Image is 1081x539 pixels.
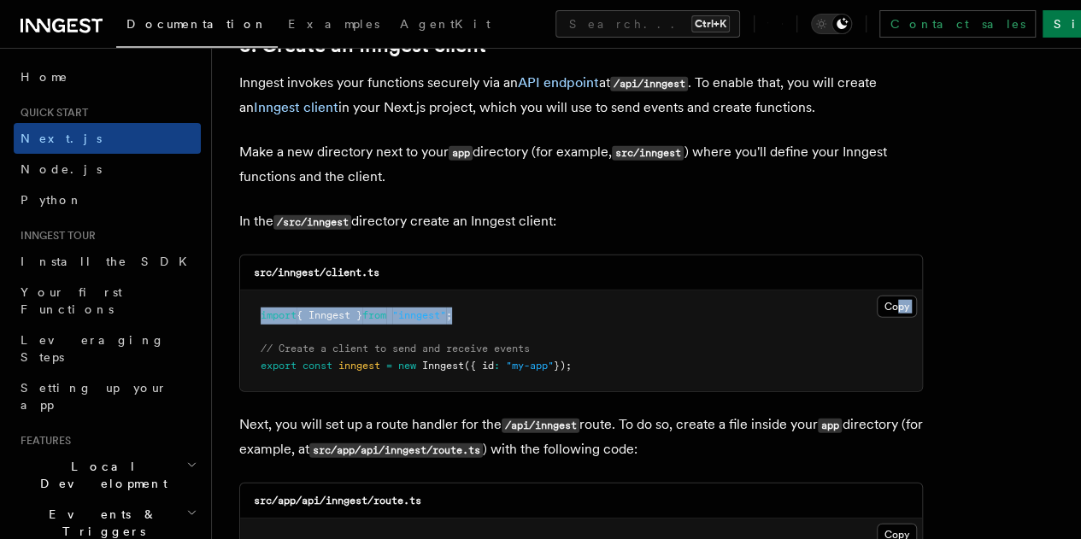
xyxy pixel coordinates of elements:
[273,215,351,230] code: /src/inngest
[126,17,267,31] span: Documentation
[21,285,122,316] span: Your first Functions
[14,123,201,154] a: Next.js
[338,360,380,372] span: inngest
[612,146,684,161] code: src/inngest
[288,17,379,31] span: Examples
[464,360,494,372] span: ({ id
[254,267,379,278] code: src/inngest/client.ts
[398,360,416,372] span: new
[254,99,338,115] a: Inngest client
[392,309,446,321] span: "inngest"
[14,106,88,120] span: Quick start
[877,296,917,318] button: Copy
[14,277,201,325] a: Your first Functions
[494,360,500,372] span: :
[518,74,599,91] a: API endpoint
[400,17,491,31] span: AgentKit
[21,132,102,145] span: Next.js
[362,309,386,321] span: from
[811,14,852,34] button: Toggle dark mode
[239,140,923,189] p: Make a new directory next to your directory (for example, ) where you'll define your Inngest func...
[422,360,464,372] span: Inngest
[239,209,923,234] p: In the directory create an Inngest client:
[21,193,83,207] span: Python
[502,419,579,433] code: /api/inngest
[555,10,740,38] button: Search...Ctrl+K
[261,309,297,321] span: import
[879,10,1036,38] a: Contact sales
[14,62,201,92] a: Home
[309,443,483,458] code: src/app/api/inngest/route.ts
[261,360,297,372] span: export
[14,325,201,372] a: Leveraging Steps
[386,360,392,372] span: =
[14,434,71,448] span: Features
[21,381,167,412] span: Setting up your app
[14,246,201,277] a: Install the SDK
[239,413,923,462] p: Next, you will set up a route handler for the route. To do so, create a file inside your director...
[297,309,362,321] span: { Inngest }
[21,255,197,268] span: Install the SDK
[21,162,102,176] span: Node.js
[610,77,688,91] code: /api/inngest
[446,309,452,321] span: ;
[554,360,572,372] span: });
[390,5,501,46] a: AgentKit
[21,68,68,85] span: Home
[116,5,278,48] a: Documentation
[691,15,730,32] kbd: Ctrl+K
[14,185,201,215] a: Python
[303,360,332,372] span: const
[14,451,201,499] button: Local Development
[14,154,201,185] a: Node.js
[254,495,421,507] code: src/app/api/inngest/route.ts
[21,333,165,364] span: Leveraging Steps
[14,458,186,492] span: Local Development
[14,229,96,243] span: Inngest tour
[261,343,530,354] span: // Create a client to send and receive events
[506,360,554,372] span: "my-app"
[818,419,842,433] code: app
[14,372,201,420] a: Setting up your app
[239,71,923,120] p: Inngest invokes your functions securely via an at . To enable that, you will create an in your Ne...
[278,5,390,46] a: Examples
[449,146,473,161] code: app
